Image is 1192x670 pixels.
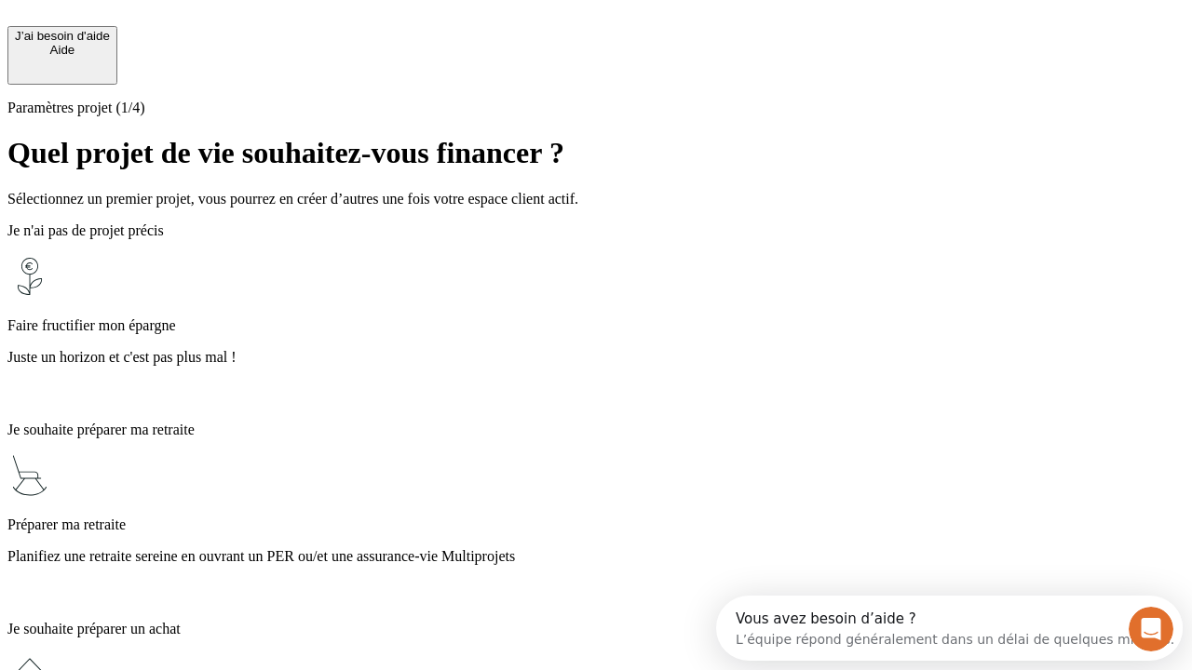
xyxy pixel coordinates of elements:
p: Planifiez une retraite sereine en ouvrant un PER ou/et une assurance-vie Multiprojets [7,548,1185,565]
p: Je n'ai pas de projet précis [7,222,1185,239]
iframe: Intercom live chat [1129,607,1173,651]
span: Sélectionnez un premier projet, vous pourrez en créer d’autres une fois votre espace client actif. [7,191,578,207]
p: Faire fructifier mon épargne [7,317,1185,334]
iframe: Intercom live chat discovery launcher [716,596,1183,661]
button: J’ai besoin d'aideAide [7,26,117,85]
p: Préparer ma retraite [7,516,1185,533]
div: Aide [15,43,110,57]
p: Je souhaite préparer un achat [7,621,1185,637]
p: Je souhaite préparer ma retraite [7,422,1185,438]
div: L’équipe répond généralement dans un délai de quelques minutes. [20,31,458,50]
div: Vous avez besoin d’aide ? [20,16,458,31]
p: Juste un horizon et c'est pas plus mal ! [7,349,1185,366]
p: Paramètres projet (1/4) [7,100,1185,116]
h1: Quel projet de vie souhaitez-vous financer ? [7,136,1185,170]
div: Ouvrir le Messenger Intercom [7,7,513,59]
div: J’ai besoin d'aide [15,29,110,43]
